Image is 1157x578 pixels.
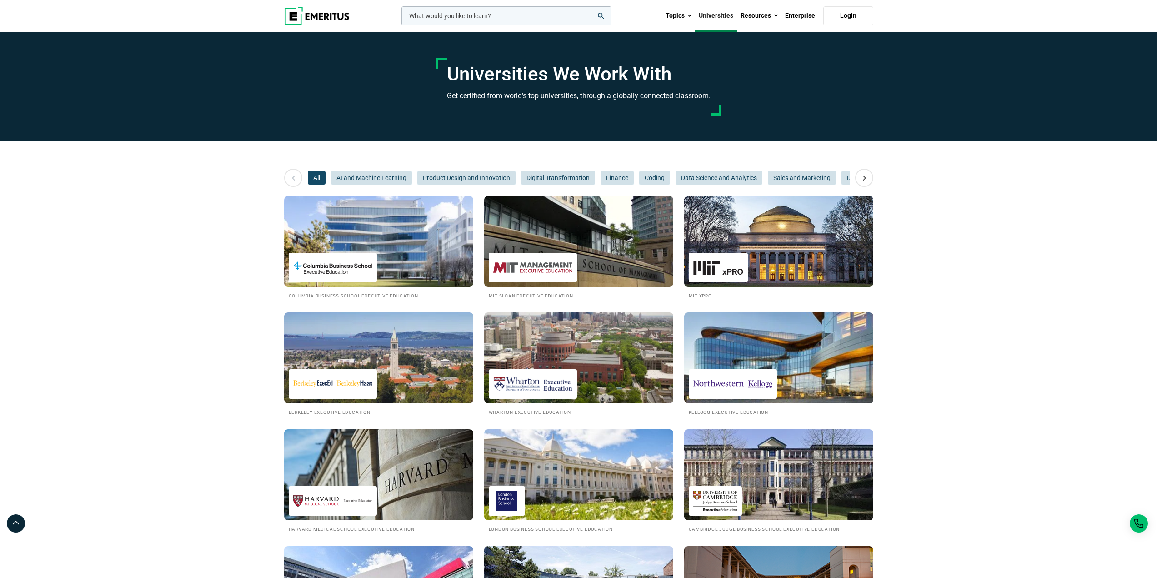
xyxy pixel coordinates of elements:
[293,491,372,511] img: Harvard Medical School Executive Education
[293,257,372,278] img: Columbia Business School Executive Education
[684,312,873,403] img: Universities We Work With
[684,429,873,520] img: Universities We Work With
[331,171,412,185] button: AI and Machine Learning
[489,525,669,533] h2: London Business School Executive Education
[293,374,372,394] img: Berkeley Executive Education
[493,491,521,511] img: London Business School Executive Education
[684,312,873,416] a: Universities We Work With Kellogg Executive Education Kellogg Executive Education
[289,525,469,533] h2: Harvard Medical School Executive Education
[693,491,737,511] img: Cambridge Judge Business School Executive Education
[684,429,873,533] a: Universities We Work With Cambridge Judge Business School Executive Education Cambridge Judge Bus...
[289,292,469,299] h2: Columbia Business School Executive Education
[489,292,669,299] h2: MIT Sloan Executive Education
[417,171,516,185] button: Product Design and Innovation
[447,90,711,102] h3: Get certified from world’s top universities, through a globally connected classroom.
[693,374,772,394] img: Kellogg Executive Education
[493,374,572,394] img: Wharton Executive Education
[484,429,673,533] a: Universities We Work With London Business School Executive Education London Business School Execu...
[493,257,572,278] img: MIT Sloan Executive Education
[768,171,836,185] button: Sales and Marketing
[484,312,673,403] img: Universities We Work With
[284,312,473,403] img: Universities We Work With
[484,196,673,299] a: Universities We Work With MIT Sloan Executive Education MIT Sloan Executive Education
[401,6,611,25] input: woocommerce-product-search-field-0
[684,196,873,299] a: Universities We Work With MIT xPRO MIT xPRO
[689,525,869,533] h2: Cambridge Judge Business School Executive Education
[308,171,326,185] button: All
[447,63,711,85] h1: Universities We Work With
[484,429,673,520] img: Universities We Work With
[639,171,670,185] button: Coding
[676,171,762,185] button: Data Science and Analytics
[823,6,873,25] a: Login
[693,257,743,278] img: MIT xPRO
[689,292,869,299] h2: MIT xPRO
[484,196,673,287] img: Universities We Work With
[284,196,473,299] a: Universities We Work With Columbia Business School Executive Education Columbia Business School E...
[841,171,900,185] button: Digital Marketing
[284,429,473,533] a: Universities We Work With Harvard Medical School Executive Education Harvard Medical School Execu...
[689,408,869,416] h2: Kellogg Executive Education
[521,171,595,185] button: Digital Transformation
[284,196,473,287] img: Universities We Work With
[284,429,473,520] img: Universities We Work With
[484,312,673,416] a: Universities We Work With Wharton Executive Education Wharton Executive Education
[289,408,469,416] h2: Berkeley Executive Education
[684,196,873,287] img: Universities We Work With
[601,171,634,185] button: Finance
[284,312,473,416] a: Universities We Work With Berkeley Executive Education Berkeley Executive Education
[489,408,669,416] h2: Wharton Executive Education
